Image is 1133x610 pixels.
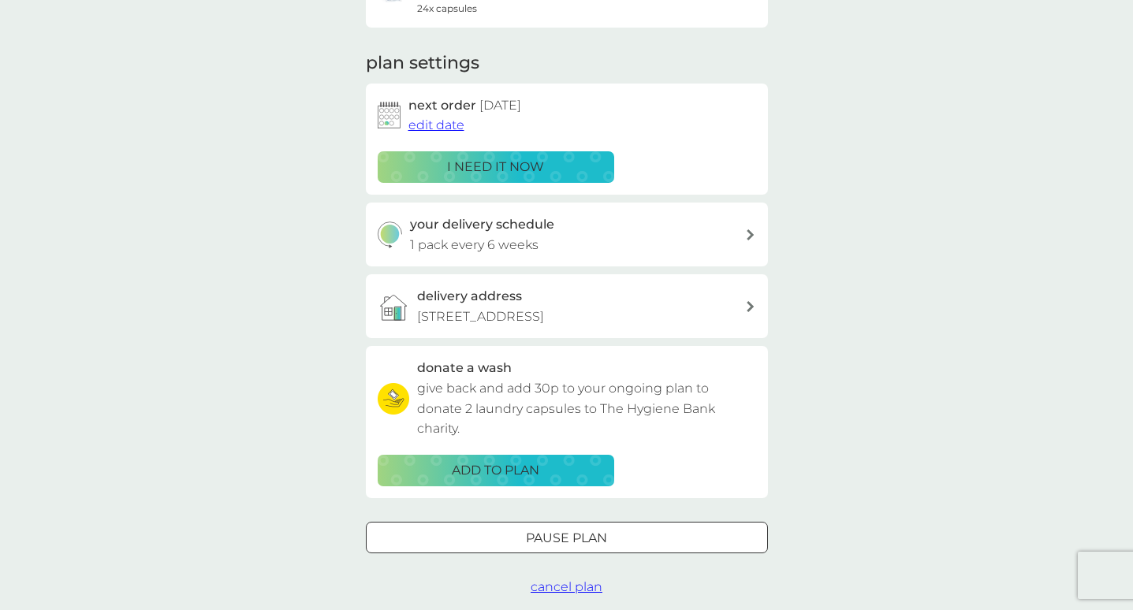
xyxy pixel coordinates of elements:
h3: your delivery schedule [410,214,554,235]
p: ADD TO PLAN [452,460,539,481]
h3: donate a wash [417,358,512,378]
p: give back and add 30p to your ongoing plan to donate 2 laundry capsules to The Hygiene Bank charity. [417,378,756,439]
p: [STREET_ADDRESS] [417,307,544,327]
button: ADD TO PLAN [378,455,614,486]
button: cancel plan [531,577,602,597]
h2: plan settings [366,51,479,76]
button: i need it now [378,151,614,183]
button: Pause plan [366,522,768,553]
span: [DATE] [479,98,521,113]
p: Pause plan [526,528,607,549]
h3: delivery address [417,286,522,307]
p: 1 pack every 6 weeks [410,235,539,255]
span: edit date [408,117,464,132]
button: your delivery schedule1 pack every 6 weeks [366,203,768,266]
a: delivery address[STREET_ADDRESS] [366,274,768,338]
button: edit date [408,115,464,136]
span: 24x capsules [417,1,477,16]
span: cancel plan [531,579,602,594]
h2: next order [408,95,521,116]
p: i need it now [447,157,544,177]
